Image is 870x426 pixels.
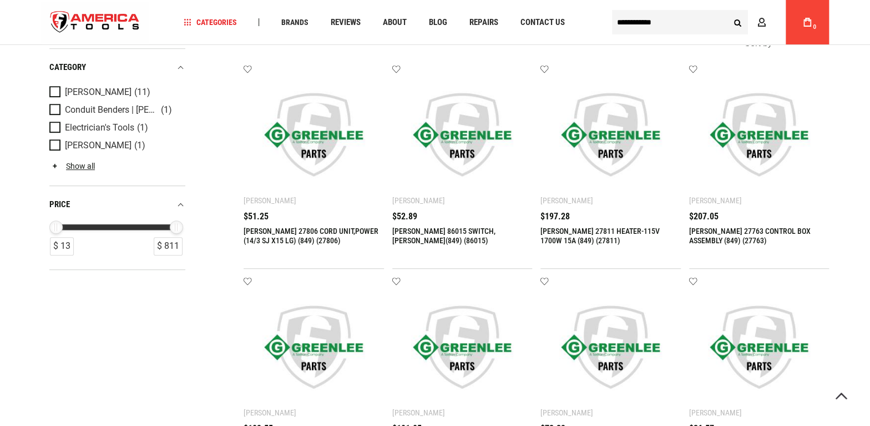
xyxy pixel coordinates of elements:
a: Electrician's Tools (1) [49,122,183,134]
span: $52.89 [392,212,417,221]
a: Blog [424,15,452,30]
span: Categories [184,18,237,26]
span: [PERSON_NAME] [65,141,131,151]
span: [PERSON_NAME] [65,88,131,98]
div: Product Filters [49,49,185,270]
span: Conduit Benders | [PERSON_NAME] Tools [65,106,158,116]
div: $ 13 [50,237,74,255]
div: [PERSON_NAME] [392,408,445,417]
img: Greenlee 86015 SWITCH,TIPPETTE D-P(849) (86015) [403,76,522,194]
span: (1) [134,141,145,151]
a: About [378,15,412,30]
img: Greenlee 27764 COVER-SWITCH BOX (849) (27764) [552,288,670,407]
span: (11) [134,88,150,97]
a: Contact Us [515,15,570,30]
div: [PERSON_NAME] [244,408,296,417]
img: Greenlee 27811 HEATER-115V 1700W 15A (849) (27811) [552,76,670,194]
span: Sort by [745,39,772,48]
span: Contact Us [520,18,565,27]
span: Repairs [469,18,498,27]
div: Relevance [775,38,826,47]
span: $197.28 [540,212,570,221]
span: Electrician's Tools [65,123,134,133]
span: $51.25 [244,212,269,221]
a: Categories [179,15,242,30]
a: Conduit Benders | [PERSON_NAME] Tools (1) [49,104,183,117]
a: [PERSON_NAME] (11) [49,87,183,99]
span: (1) [137,123,148,133]
span: Blog [429,18,447,27]
a: [PERSON_NAME] (1) [49,140,183,152]
img: Greenlee 27773 COVER UNIT-BENDER (849) (27773) [255,288,373,407]
div: [PERSON_NAME] [540,196,593,205]
a: [PERSON_NAME] 27763 CONTROL BOX ASSEMBLY (849) (27763) [689,227,811,245]
a: [PERSON_NAME] 27806 CORD UNIT,POWER (14/3 SJ X15 LG) (849) (27806) [244,227,378,245]
span: $207.05 [689,212,719,221]
span: (1) [161,106,172,115]
div: [PERSON_NAME] [689,408,742,417]
a: Repairs [464,15,503,30]
img: Greenlee 27806 CORD UNIT,POWER (14/3 SJ X15 LG) (849) (27806) [255,76,373,194]
a: Reviews [326,15,366,30]
div: $ 811 [154,237,183,255]
a: [PERSON_NAME] 27811 HEATER-115V 1700W 15A (849) (27811) [540,227,660,245]
a: store logo [41,2,149,43]
img: Greenlee 27752 WIRE UNIT,ELEC (14 GA X11.75 LG) (849) (27752) [700,288,818,407]
div: price [49,197,185,212]
span: About [383,18,407,27]
span: Brands [281,18,308,26]
span: 0 [813,24,816,30]
div: [PERSON_NAME] [244,196,296,205]
div: [PERSON_NAME] [689,196,742,205]
a: [PERSON_NAME] 86015 SWITCH,[PERSON_NAME](849) (86015) [392,227,495,245]
img: Greenlee 27763 CONTROL BOX ASSEMBLY (849) (27763) [700,76,818,194]
a: Show all [49,162,95,171]
div: category [49,61,185,76]
div: [PERSON_NAME] [392,196,445,205]
img: America Tools [41,2,149,43]
img: Greenlee 27766 REFLECTOR,COVER (849) (27766) [403,288,522,407]
button: Search [727,12,748,33]
span: Reviews [331,18,361,27]
a: Brands [276,15,313,30]
div: [PERSON_NAME] [540,408,593,417]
